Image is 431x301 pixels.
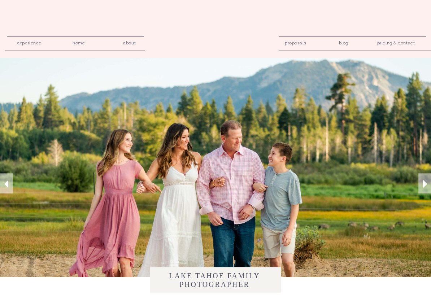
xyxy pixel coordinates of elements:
a: about [119,38,140,45]
a: experience [12,38,47,45]
a: pricing & contact [374,38,418,48]
h1: Lake Tahoe Family photographer [151,271,279,288]
a: home [69,38,89,45]
a: blog [333,38,354,45]
a: proposals [285,38,305,45]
